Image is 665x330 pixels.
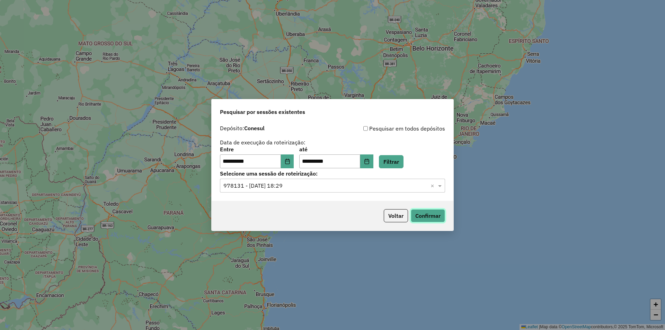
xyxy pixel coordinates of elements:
strong: Conesul [244,125,265,132]
button: Choose Date [281,154,294,168]
div: Pesquisar em todos depósitos [332,124,445,133]
button: Confirmar [411,209,445,222]
label: Selecione uma sessão de roteirização: [220,169,445,178]
label: Entre [220,145,294,153]
label: até [299,145,373,153]
label: Depósito: [220,124,265,132]
button: Filtrar [379,155,404,168]
span: Pesquisar por sessões existentes [220,108,305,116]
span: Clear all [431,181,436,190]
button: Choose Date [360,154,373,168]
label: Data de execução da roteirização: [220,138,305,146]
button: Voltar [384,209,408,222]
